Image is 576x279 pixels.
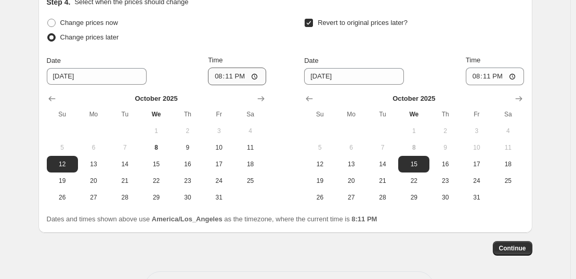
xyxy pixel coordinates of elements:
[304,189,335,206] button: Sunday October 26 2025
[429,156,461,172] button: Thursday October 16 2025
[234,123,266,139] button: Saturday October 4 2025
[78,106,109,123] th: Monday
[496,143,519,152] span: 11
[113,160,136,168] span: 14
[208,68,266,85] input: 12:00
[51,193,74,202] span: 26
[47,106,78,123] th: Sunday
[109,106,140,123] th: Tuesday
[140,189,172,206] button: Wednesday October 29 2025
[207,193,230,202] span: 31
[434,143,456,152] span: 9
[45,91,59,106] button: Show previous month, September 2025
[60,33,119,41] span: Change prices later
[82,160,105,168] span: 13
[308,143,331,152] span: 5
[172,139,203,156] button: Thursday October 9 2025
[402,177,425,185] span: 22
[340,160,363,168] span: 13
[499,244,526,253] span: Continue
[465,160,488,168] span: 17
[145,160,167,168] span: 15
[47,57,61,64] span: Date
[340,193,363,202] span: 27
[434,160,456,168] span: 16
[371,110,394,118] span: Tu
[207,177,230,185] span: 24
[308,193,331,202] span: 26
[140,156,172,172] button: Wednesday October 15 2025
[492,139,523,156] button: Saturday October 11 2025
[465,193,488,202] span: 31
[398,189,429,206] button: Wednesday October 29 2025
[336,172,367,189] button: Monday October 20 2025
[318,19,408,26] span: Revert to original prices later?
[78,156,109,172] button: Monday October 13 2025
[302,91,317,106] button: Show previous month, September 2025
[304,106,335,123] th: Sunday
[402,110,425,118] span: We
[239,110,261,118] span: Sa
[398,123,429,139] button: Wednesday October 1 2025
[461,172,492,189] button: Friday October 24 2025
[239,177,261,185] span: 25
[145,177,167,185] span: 22
[492,123,523,139] button: Saturday October 4 2025
[496,127,519,135] span: 4
[239,143,261,152] span: 11
[340,143,363,152] span: 6
[402,160,425,168] span: 15
[176,160,199,168] span: 16
[429,139,461,156] button: Thursday October 9 2025
[496,160,519,168] span: 18
[308,160,331,168] span: 12
[340,110,363,118] span: Mo
[496,110,519,118] span: Sa
[512,91,526,106] button: Show next month, November 2025
[304,68,404,85] input: 10/8/2025
[465,143,488,152] span: 10
[304,156,335,172] button: Sunday October 12 2025
[145,127,167,135] span: 1
[60,19,118,26] span: Change prices now
[492,156,523,172] button: Saturday October 18 2025
[465,110,488,118] span: Fr
[371,143,394,152] span: 7
[109,189,140,206] button: Tuesday October 28 2025
[402,127,425,135] span: 1
[304,57,318,64] span: Date
[496,177,519,185] span: 25
[465,177,488,185] span: 24
[465,127,488,135] span: 3
[336,189,367,206] button: Monday October 27 2025
[51,160,74,168] span: 12
[367,172,398,189] button: Tuesday October 21 2025
[461,156,492,172] button: Friday October 17 2025
[113,143,136,152] span: 7
[145,193,167,202] span: 29
[367,189,398,206] button: Tuesday October 28 2025
[239,160,261,168] span: 18
[398,139,429,156] button: Today Wednesday October 8 2025
[140,106,172,123] th: Wednesday
[492,106,523,123] th: Saturday
[140,172,172,189] button: Wednesday October 22 2025
[176,110,199,118] span: Th
[429,123,461,139] button: Thursday October 2 2025
[434,110,456,118] span: Th
[429,189,461,206] button: Thursday October 30 2025
[203,139,234,156] button: Friday October 10 2025
[113,193,136,202] span: 28
[234,156,266,172] button: Saturday October 18 2025
[367,106,398,123] th: Tuesday
[461,139,492,156] button: Friday October 10 2025
[367,139,398,156] button: Tuesday October 7 2025
[172,189,203,206] button: Thursday October 30 2025
[47,189,78,206] button: Sunday October 26 2025
[51,143,74,152] span: 5
[367,156,398,172] button: Tuesday October 14 2025
[47,68,147,85] input: 10/8/2025
[434,127,456,135] span: 2
[82,143,105,152] span: 6
[398,156,429,172] button: Wednesday October 15 2025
